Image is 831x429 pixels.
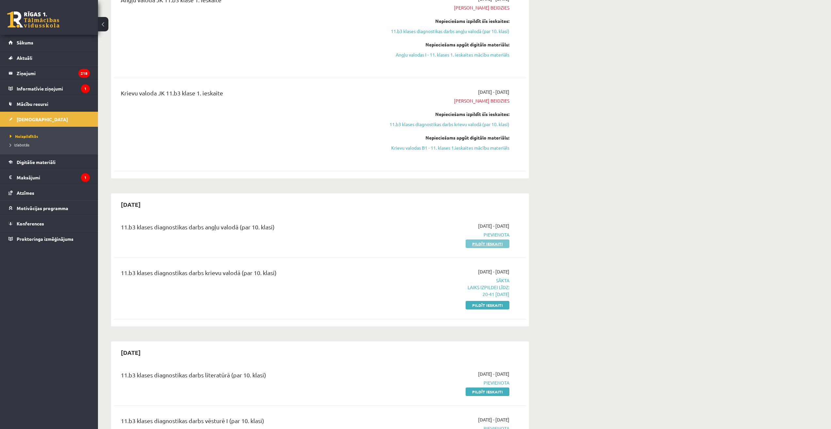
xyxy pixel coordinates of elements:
[386,41,509,48] div: Nepieciešams apgūt digitālo materiālu:
[386,51,509,58] a: Angļu valodas I - 11. klases 1. ieskaites mācību materiāls
[466,301,509,309] a: Pildīt ieskaiti
[114,345,147,360] h2: [DATE]
[10,142,29,147] span: Izlabotās
[386,97,509,104] span: [PERSON_NAME] beidzies
[8,201,90,216] a: Motivācijas programma
[386,134,509,141] div: Nepieciešams apgūt digitālo materiālu:
[8,155,90,170] a: Digitālie materiāli
[114,197,147,212] h2: [DATE]
[8,185,90,200] a: Atzīmes
[17,236,73,242] span: Proktoringa izmēģinājums
[478,268,509,275] span: [DATE] - [DATE]
[386,121,509,128] a: 11.b3 klases diagnostikas darbs krievu valodā (par 10. klasi)
[10,134,38,139] span: Neizpildītās
[386,231,509,238] span: Pievienota
[478,416,509,423] span: [DATE] - [DATE]
[17,170,90,185] legend: Maksājumi
[386,277,509,298] span: Sākta
[8,170,90,185] a: Maksājumi1
[10,133,91,139] a: Neizpildītās
[81,84,90,93] i: 1
[17,221,44,226] span: Konferences
[17,81,90,96] legend: Informatīvie ziņojumi
[17,205,68,211] span: Motivācijas programma
[386,111,509,118] div: Nepieciešams izpildīt šīs ieskaites:
[386,18,509,25] div: Nepieciešams izpildīt šīs ieskaites:
[17,55,32,61] span: Aktuāli
[386,379,509,386] span: Pievienota
[466,239,509,248] a: Pildīt ieskaiti
[17,116,68,122] span: [DEMOGRAPHIC_DATA]
[8,112,90,127] a: [DEMOGRAPHIC_DATA]
[17,40,33,45] span: Sākums
[81,173,90,182] i: 1
[121,89,376,101] div: Krievu valoda JK 11.b3 klase 1. ieskaite
[386,284,509,298] p: Laiks izpildei līdz: 20-41 [DATE]
[121,268,376,280] div: 11.b3 klases diagnostikas darbs krievu valodā (par 10. klasi)
[478,89,509,95] span: [DATE] - [DATE]
[8,35,90,50] a: Sākums
[78,69,90,78] i: 218
[8,66,90,81] a: Ziņojumi218
[7,11,59,28] a: Rīgas 1. Tālmācības vidusskola
[8,231,90,246] a: Proktoringa izmēģinājums
[17,101,48,107] span: Mācību resursi
[386,28,509,35] a: 11.b3 klases diagnostikas darbs angļu valodā (par 10. klasi)
[8,50,90,65] a: Aktuāli
[8,96,90,111] a: Mācību resursi
[386,4,509,11] span: [PERSON_NAME] beidzies
[466,388,509,396] a: Pildīt ieskaiti
[386,144,509,151] a: Krievu valodas B1 - 11. klases 1.ieskaites mācību materiāls
[478,223,509,229] span: [DATE] - [DATE]
[121,416,376,428] div: 11.b3 klases diagnostikas darbs vēsturē I (par 10. klasi)
[121,223,376,235] div: 11.b3 klases diagnostikas darbs angļu valodā (par 10. klasi)
[17,159,56,165] span: Digitālie materiāli
[8,216,90,231] a: Konferences
[121,371,376,383] div: 11.b3 klases diagnostikas darbs literatūrā (par 10. klasi)
[10,142,91,148] a: Izlabotās
[17,66,90,81] legend: Ziņojumi
[17,190,34,196] span: Atzīmes
[8,81,90,96] a: Informatīvie ziņojumi1
[478,371,509,377] span: [DATE] - [DATE]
